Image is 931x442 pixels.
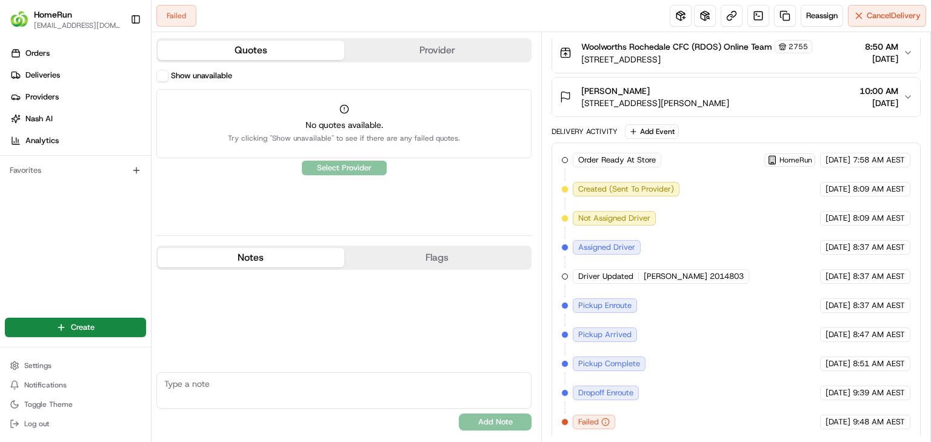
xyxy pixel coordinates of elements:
span: 7:58 AM AEST [853,155,905,166]
span: Not Assigned Driver [578,213,650,224]
span: Notifications [24,380,67,390]
span: Pickup Enroute [578,300,632,311]
span: 8:51 AM AEST [853,358,905,369]
span: [PERSON_NAME] 2014803 [644,271,744,282]
span: Settings [24,361,52,370]
a: Analytics [5,131,151,150]
span: [STREET_ADDRESS][PERSON_NAME] [581,97,729,109]
span: [DATE] [826,271,850,282]
span: Reassign [806,10,838,21]
span: Order Ready At Store [578,155,656,166]
span: Analytics [25,135,59,146]
button: [EMAIL_ADDRESS][DOMAIN_NAME] [34,21,121,30]
span: [PERSON_NAME] [581,85,650,97]
button: Reassign [801,5,843,27]
a: Deliveries [5,65,151,85]
span: [DATE] [859,97,898,109]
span: 8:09 AM AEST [853,184,905,195]
img: HomeRun [10,10,29,29]
span: [DATE] [826,300,850,311]
span: 8:50 AM [865,41,898,53]
span: Deliveries [25,70,60,81]
span: [DATE] [826,213,850,224]
span: Assigned Driver [578,242,635,253]
button: Log out [5,415,146,432]
span: No quotes available. [228,119,460,131]
span: Nash AI [25,113,53,124]
div: Favorites [5,161,146,180]
span: 8:47 AM AEST [853,329,905,340]
span: Pickup Arrived [578,329,632,340]
span: 8:37 AM AEST [853,271,905,282]
span: Pickup Complete [578,358,640,369]
span: [DATE] [826,242,850,253]
button: Notifications [5,377,146,393]
button: Woolworths Rochedale CFC (RDOS) Online Team2755[STREET_ADDRESS]8:50 AM[DATE] [552,33,920,73]
button: CancelDelivery [848,5,926,27]
span: Dropoff Enroute [578,387,633,398]
span: Created (Sent To Provider) [578,184,674,195]
div: Delivery Activity [552,127,618,136]
button: HomeRun [34,8,72,21]
button: Add Event [625,124,679,139]
a: Nash AI [5,109,151,129]
span: Failed [578,417,599,427]
span: 8:37 AM AEST [853,300,905,311]
span: 9:48 AM AEST [853,417,905,427]
button: Toggle Theme [5,396,146,413]
span: 8:37 AM AEST [853,242,905,253]
span: [DATE] [865,53,898,65]
span: Providers [25,92,59,102]
span: 2755 [789,42,808,52]
button: HomeRunHomeRun[EMAIL_ADDRESS][DOMAIN_NAME] [5,5,125,34]
span: HomeRun [779,155,812,165]
span: Orders [25,48,50,59]
span: [STREET_ADDRESS] [581,53,812,65]
button: Notes [158,248,344,267]
span: [DATE] [826,358,850,369]
a: Providers [5,87,151,107]
span: [DATE] [826,417,850,427]
span: Create [71,322,95,333]
button: Quotes [158,41,344,60]
span: Cancel Delivery [867,10,921,21]
button: Settings [5,357,146,374]
span: 10:00 AM [859,85,898,97]
button: Create [5,318,146,337]
label: Show unavailable [171,70,232,81]
span: 9:39 AM AEST [853,387,905,398]
span: Woolworths Rochedale CFC (RDOS) Online Team [581,41,772,53]
span: Log out [24,419,49,429]
button: Provider [344,41,531,60]
span: Try clicking "Show unavailable" to see if there are any failed quotes. [228,133,460,143]
span: Toggle Theme [24,400,73,409]
span: [DATE] [826,184,850,195]
span: 8:09 AM AEST [853,213,905,224]
span: [DATE] [826,329,850,340]
a: Orders [5,44,151,63]
span: [DATE] [826,155,850,166]
span: Driver Updated [578,271,633,282]
span: [DATE] [826,387,850,398]
button: Flags [344,248,531,267]
button: [PERSON_NAME][STREET_ADDRESS][PERSON_NAME]10:00 AM[DATE] [552,78,920,116]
